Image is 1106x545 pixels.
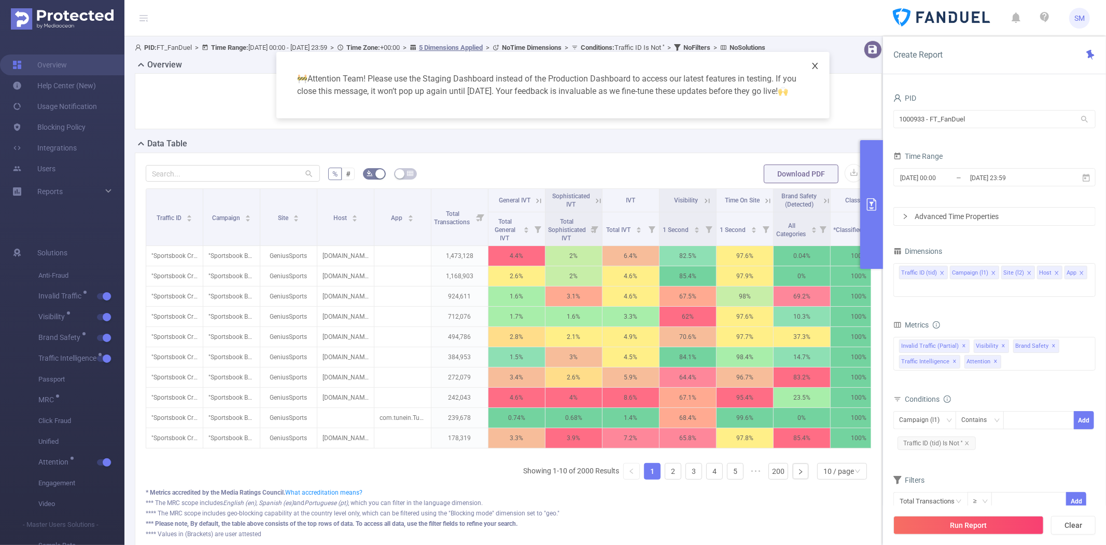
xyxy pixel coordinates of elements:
i: icon: close [964,441,970,446]
button: Close [801,52,830,81]
i: icon: info-circle [944,396,951,403]
input: Start date [899,171,983,185]
i: icon: right [902,213,908,220]
div: Campaign (l1) [952,266,988,280]
span: PID [893,94,916,102]
input: End date [969,171,1053,185]
span: ✕ [953,356,957,368]
div: icon: rightAdvanced Time Properties [894,208,1095,225]
span: ✕ [1052,340,1056,352]
span: Traffic ID (tid) Is Not '' [898,437,976,450]
i: icon: down [982,498,988,506]
i: icon: down [946,417,953,425]
div: Traffic ID (tid) [901,266,937,280]
div: Site (l2) [1003,266,1024,280]
button: Clear [1051,516,1096,535]
div: Campaign (l1) [899,412,947,429]
span: Attention [964,355,1001,369]
i: icon: close [991,270,996,277]
span: Visibility [974,339,1009,353]
button: Run Report [893,516,1044,535]
i: icon: close [1027,270,1032,277]
span: ✕ [962,340,967,352]
span: ✕ [1002,340,1006,352]
i: icon: close [940,270,945,277]
button: Add [1066,492,1086,510]
span: Filters [893,476,925,484]
span: Conditions [905,395,951,403]
div: Attention Team! Please use the Staging Dashboard instead of the Production Dashboard to access ou... [289,64,817,106]
span: Brand Safety [1013,339,1059,353]
i: icon: user [893,94,902,102]
div: Contains [961,412,994,429]
i: icon: info-circle [933,321,940,329]
i: icon: down [994,417,1000,425]
div: ≥ [973,493,984,510]
span: Create Report [893,50,943,60]
div: Host [1039,266,1052,280]
i: icon: close [1054,270,1059,277]
span: Metrics [893,321,929,329]
li: Host [1037,266,1062,279]
i: icon: close [1079,270,1084,277]
li: Site (l2) [1001,266,1035,279]
span: ✕ [994,356,998,368]
span: highfive [778,86,788,96]
span: Dimensions [893,247,942,255]
button: Add [1074,411,1094,429]
span: warning [297,74,307,84]
li: Traffic ID (tid) [899,266,948,279]
span: Time Range [893,152,943,160]
div: App [1067,266,1076,280]
li: Campaign (l1) [950,266,999,279]
span: Traffic Intelligence [899,355,960,369]
li: App [1065,266,1087,279]
span: Invalid Traffic (partial) [899,339,970,353]
i: icon: close [811,62,819,70]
